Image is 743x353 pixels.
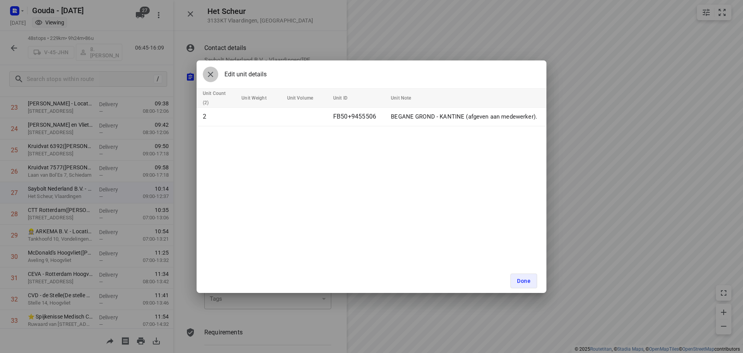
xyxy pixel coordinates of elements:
div: Edit unit details [203,67,267,82]
span: Done [517,278,531,284]
span: Unit Note [391,93,421,103]
span: Unit Weight [241,93,276,103]
button: Done [510,274,537,288]
p: BEGANE GROND - KANTINE (afgeven aan medewerker). [391,112,537,121]
span: Unit ID [333,93,358,103]
td: FB50+9455506 [330,107,388,126]
td: 2 [197,107,238,126]
span: Unit Count (2) [203,89,238,107]
span: Unit Volume [287,93,323,103]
